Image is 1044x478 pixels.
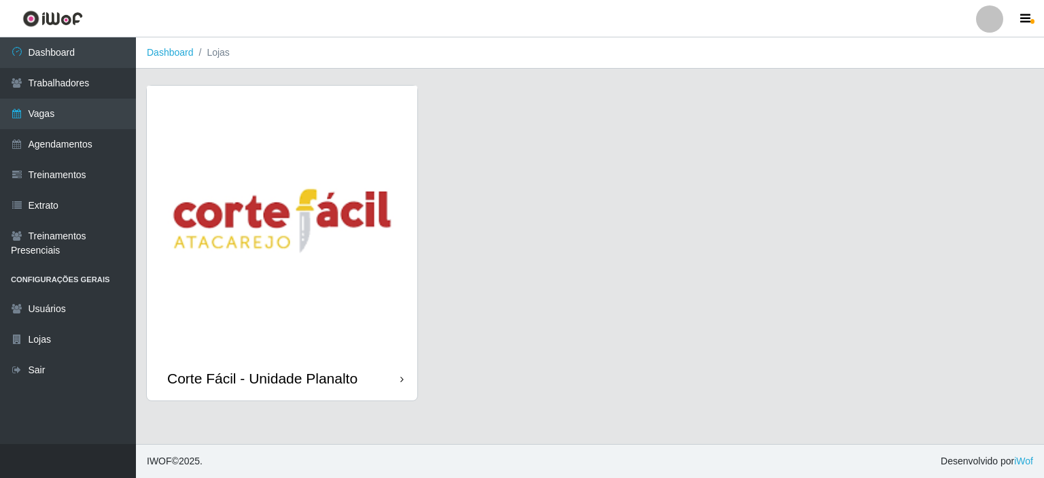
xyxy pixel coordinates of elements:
a: iWof [1014,456,1033,466]
a: Dashboard [147,47,194,58]
div: Corte Fácil - Unidade Planalto [167,370,358,387]
img: cardImg [147,86,417,356]
span: Desenvolvido por [941,454,1033,468]
img: CoreUI Logo [22,10,83,27]
span: IWOF [147,456,172,466]
li: Lojas [194,46,230,60]
nav: breadcrumb [136,37,1044,69]
a: Corte Fácil - Unidade Planalto [147,86,417,400]
span: © 2025 . [147,454,203,468]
